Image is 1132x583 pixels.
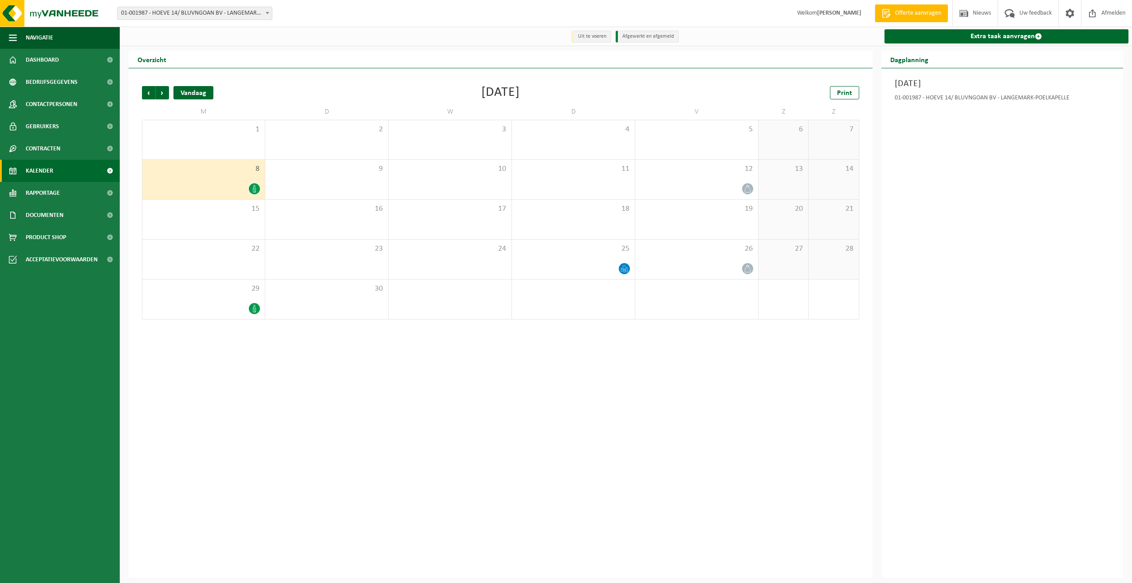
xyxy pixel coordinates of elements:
[393,164,507,174] span: 10
[393,125,507,134] span: 3
[763,164,804,174] span: 13
[881,51,937,68] h2: Dagplanning
[26,27,53,49] span: Navigatie
[763,204,804,214] span: 20
[895,95,1110,104] div: 01-001987 - HOEVE 14/ BLUVNGOAN BV - LANGEMARK-POELKAPELLE
[837,90,852,97] span: Print
[117,7,272,20] span: 01-001987 - HOEVE 14/ BLUVNGOAN BV - LANGEMARK-POELKAPELLE
[147,244,260,254] span: 22
[759,104,809,120] td: Z
[173,86,213,99] div: Vandaag
[270,164,384,174] span: 9
[817,10,861,16] strong: [PERSON_NAME]
[156,86,169,99] span: Volgende
[26,248,98,271] span: Acceptatievoorwaarden
[142,86,155,99] span: Vorige
[893,9,943,18] span: Offerte aanvragen
[763,125,804,134] span: 6
[147,125,260,134] span: 1
[270,125,384,134] span: 2
[26,93,77,115] span: Contactpersonen
[809,104,859,120] td: Z
[393,204,507,214] span: 17
[516,125,630,134] span: 4
[26,49,59,71] span: Dashboard
[118,7,272,20] span: 01-001987 - HOEVE 14/ BLUVNGOAN BV - LANGEMARK-POELKAPELLE
[265,104,389,120] td: D
[640,164,754,174] span: 12
[270,284,384,294] span: 30
[26,226,66,248] span: Product Shop
[142,104,265,120] td: M
[389,104,512,120] td: W
[763,244,804,254] span: 27
[813,125,854,134] span: 7
[884,29,1129,43] a: Extra taak aanvragen
[26,160,53,182] span: Kalender
[571,31,611,43] li: Uit te voeren
[26,182,60,204] span: Rapportage
[895,77,1110,91] h3: [DATE]
[516,244,630,254] span: 25
[875,4,948,22] a: Offerte aanvragen
[26,204,63,226] span: Documenten
[635,104,759,120] td: V
[270,204,384,214] span: 16
[516,164,630,174] span: 11
[26,115,59,138] span: Gebruikers
[270,244,384,254] span: 23
[640,125,754,134] span: 5
[481,86,520,99] div: [DATE]
[616,31,679,43] li: Afgewerkt en afgemeld
[147,204,260,214] span: 15
[512,104,635,120] td: D
[830,86,859,99] a: Print
[813,204,854,214] span: 21
[813,164,854,174] span: 14
[129,51,175,68] h2: Overzicht
[147,164,260,174] span: 8
[640,204,754,214] span: 19
[26,138,60,160] span: Contracten
[516,204,630,214] span: 18
[813,244,854,254] span: 28
[26,71,78,93] span: Bedrijfsgegevens
[640,244,754,254] span: 26
[393,244,507,254] span: 24
[147,284,260,294] span: 29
